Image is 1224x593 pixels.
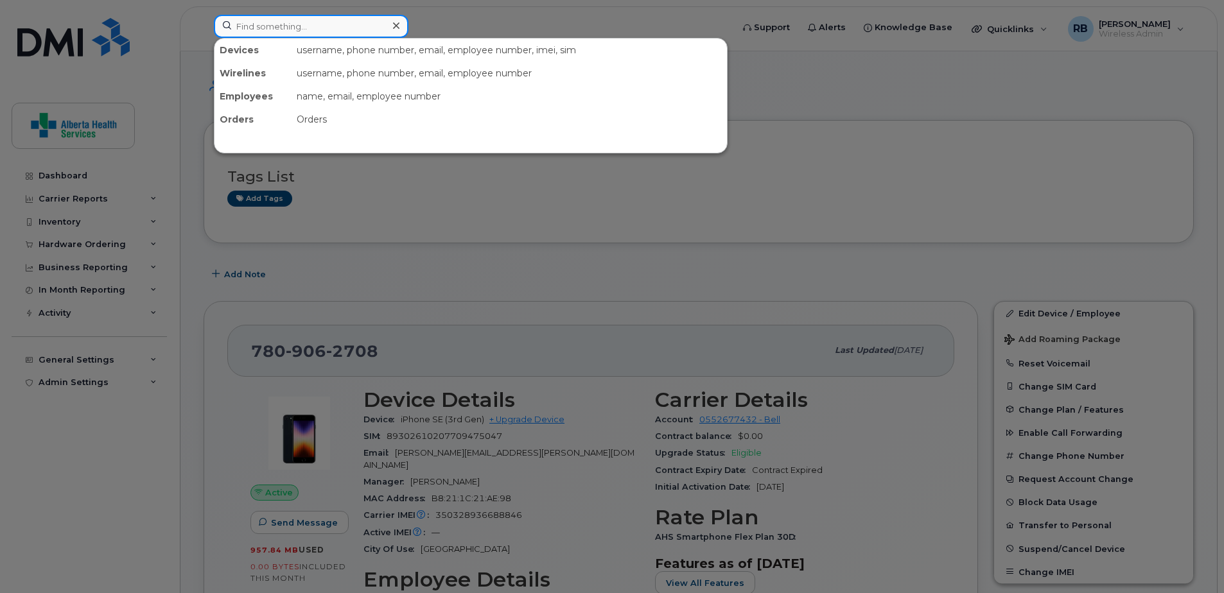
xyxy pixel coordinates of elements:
div: Orders [214,108,292,131]
div: Devices [214,39,292,62]
div: username, phone number, email, employee number, imei, sim [292,39,727,62]
div: name, email, employee number [292,85,727,108]
div: Orders [292,108,727,131]
div: Employees [214,85,292,108]
div: Wirelines [214,62,292,85]
div: username, phone number, email, employee number [292,62,727,85]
